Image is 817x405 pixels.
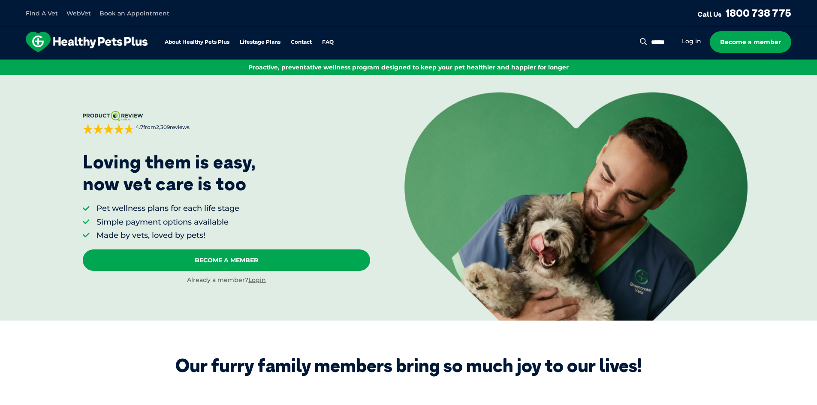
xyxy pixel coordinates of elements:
strong: 4.7 [136,124,143,130]
a: WebVet [66,9,91,17]
li: Simple payment options available [96,217,239,228]
span: Call Us [697,10,722,18]
a: Become a member [710,31,791,53]
li: Made by vets, loved by pets! [96,230,239,241]
span: 2,309 reviews [156,124,190,130]
div: 4.7 out of 5 stars [83,124,134,134]
a: About Healthy Pets Plus [165,39,229,45]
a: Log in [682,37,701,45]
li: Pet wellness plans for each life stage [96,203,239,214]
button: Search [638,37,649,46]
a: Call Us1800 738 775 [697,6,791,19]
div: Already a member? [83,276,370,285]
a: Contact [291,39,312,45]
a: 4.7from2,309reviews [83,111,370,134]
a: FAQ [322,39,334,45]
div: Our furry family members bring so much joy to our lives! [175,355,642,376]
span: Proactive, preventative wellness program designed to keep your pet healthier and happier for longer [248,63,569,71]
span: from [134,124,190,131]
a: Login [248,276,266,284]
img: <p>Loving them is easy, <br /> now vet care is too</p> [404,92,748,320]
img: hpp-logo [26,32,148,52]
a: Book an Appointment [99,9,169,17]
a: Become A Member [83,249,370,271]
a: Lifestage Plans [240,39,280,45]
p: Loving them is easy, now vet care is too [83,151,256,195]
a: Find A Vet [26,9,58,17]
